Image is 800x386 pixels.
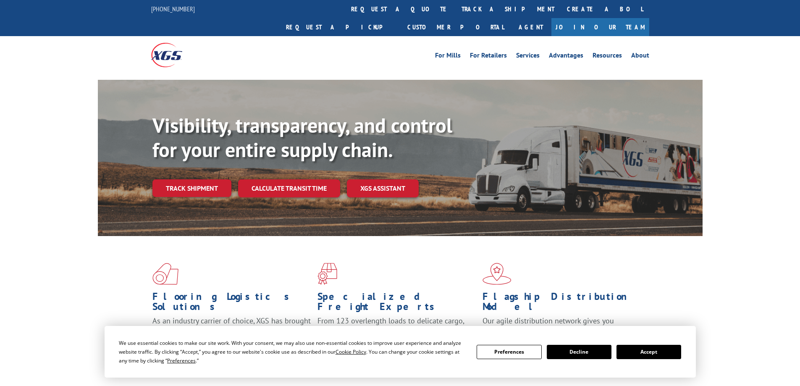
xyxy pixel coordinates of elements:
[152,291,311,316] h1: Flooring Logistics Solutions
[401,18,510,36] a: Customer Portal
[152,112,452,163] b: Visibility, transparency, and control for your entire supply chain.
[510,18,551,36] a: Agent
[477,345,541,359] button: Preferences
[152,316,311,346] span: As an industry carrier of choice, XGS has brought innovation and dedication to flooring logistics...
[152,179,231,197] a: Track shipment
[516,52,540,61] a: Services
[119,339,467,365] div: We use essential cookies to make our site work. With your consent, we may also use non-essential ...
[549,52,583,61] a: Advantages
[483,316,637,336] span: Our agile distribution network gives you nationwide inventory management on demand.
[317,316,476,353] p: From 123 overlength loads to delicate cargo, our experienced staff knows the best way to move you...
[631,52,649,61] a: About
[151,5,195,13] a: [PHONE_NUMBER]
[483,291,641,316] h1: Flagship Distribution Model
[167,357,196,364] span: Preferences
[470,52,507,61] a: For Retailers
[547,345,611,359] button: Decline
[336,348,366,355] span: Cookie Policy
[238,179,340,197] a: Calculate transit time
[317,263,337,285] img: xgs-icon-focused-on-flooring-red
[616,345,681,359] button: Accept
[280,18,401,36] a: Request a pickup
[347,179,419,197] a: XGS ASSISTANT
[435,52,461,61] a: For Mills
[152,263,178,285] img: xgs-icon-total-supply-chain-intelligence-red
[483,263,511,285] img: xgs-icon-flagship-distribution-model-red
[317,291,476,316] h1: Specialized Freight Experts
[593,52,622,61] a: Resources
[105,326,696,378] div: Cookie Consent Prompt
[551,18,649,36] a: Join Our Team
